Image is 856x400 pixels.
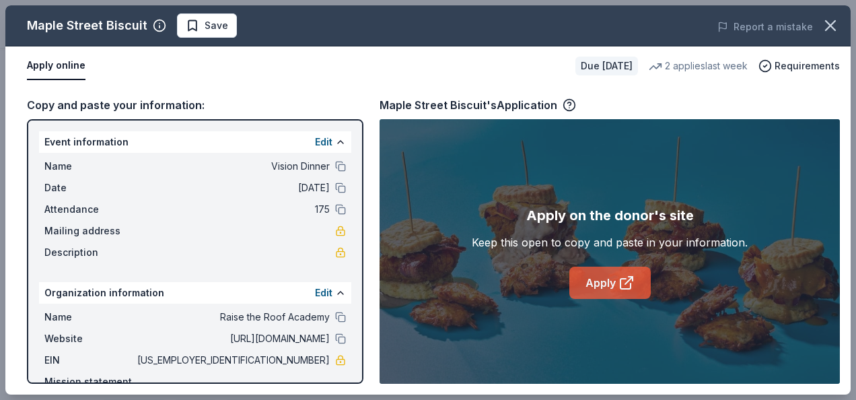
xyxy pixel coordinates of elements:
span: Name [44,309,135,325]
span: Mailing address [44,223,135,239]
button: Edit [315,134,332,150]
span: 175 [135,201,330,218]
span: Save [205,18,228,34]
div: Keep this open to copy and paste in your information. [472,234,748,251]
button: Requirements [758,58,840,74]
span: Date [44,180,135,196]
span: Raise the Roof Academy [135,309,330,325]
div: Copy and paste your information: [27,96,363,114]
span: Website [44,331,135,347]
button: Apply online [27,52,85,80]
div: Organization information [39,282,351,304]
span: Name [44,158,135,174]
div: Mission statement [44,374,346,390]
div: Apply on the donor's site [526,205,694,226]
div: 2 applies last week [649,58,748,74]
span: EIN [44,352,135,368]
button: Save [177,13,237,38]
span: Vision Dinner [135,158,330,174]
div: Due [DATE] [575,57,638,75]
span: [US_EMPLOYER_IDENTIFICATION_NUMBER] [135,352,330,368]
span: Description [44,244,135,261]
button: Report a mistake [717,19,813,35]
div: Maple Street Biscuit [27,15,147,36]
div: Event information [39,131,351,153]
button: Edit [315,285,332,301]
a: Apply [569,267,651,299]
span: [URL][DOMAIN_NAME] [135,331,330,347]
span: Requirements [775,58,840,74]
div: Maple Street Biscuit's Application [380,96,576,114]
span: [DATE] [135,180,330,196]
span: Attendance [44,201,135,218]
